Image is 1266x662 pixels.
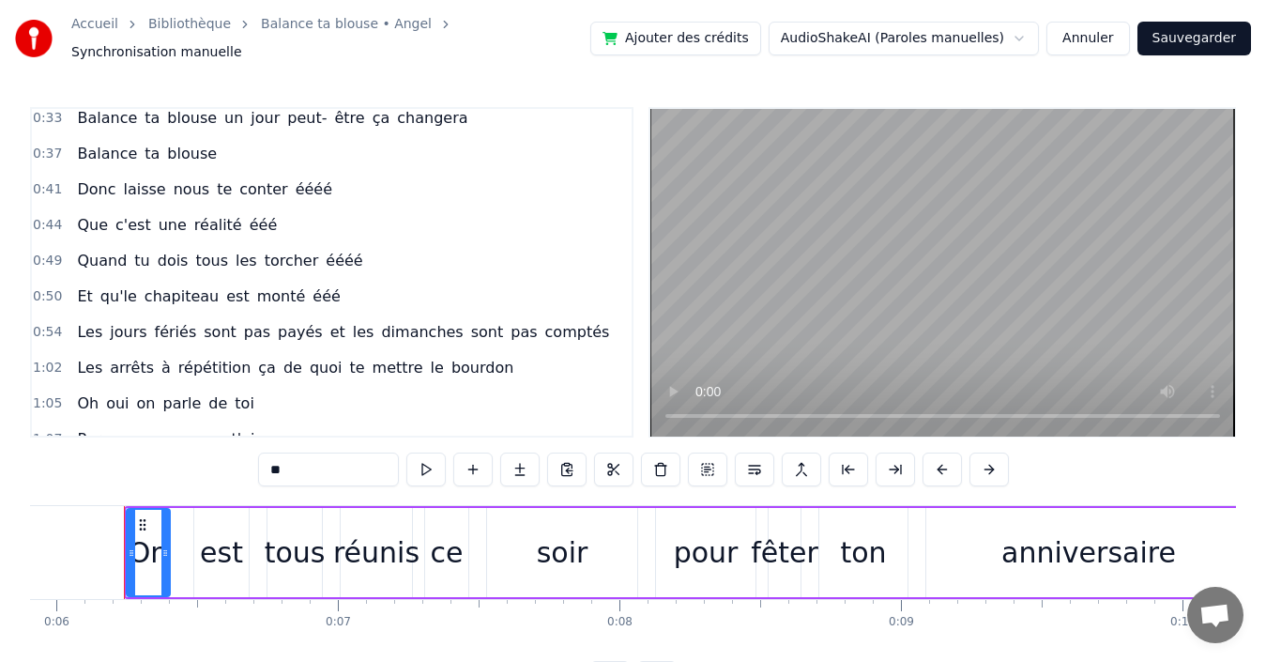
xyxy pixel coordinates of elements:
button: Ajouter des crédits [590,22,761,55]
img: youka [15,20,53,57]
a: Bibliothèque [148,15,231,34]
span: tous [193,250,230,271]
span: tu [132,250,151,271]
span: pas [509,321,539,343]
span: Balance [75,143,139,164]
span: qu'le [99,285,139,307]
a: Ouvrir le chat [1187,587,1243,643]
span: oui [104,393,130,414]
span: jours [108,321,148,343]
span: parle [161,393,204,414]
span: que [124,428,156,450]
span: Les [75,321,104,343]
span: fériés [153,321,199,343]
span: Donc [75,178,117,200]
span: éééé [294,178,334,200]
span: bourdon [450,357,515,378]
span: laisse [122,178,168,200]
span: 1:02 [33,359,62,377]
div: On [129,531,169,574]
span: on [135,393,158,414]
span: de [282,357,304,378]
span: c'est [114,214,153,236]
span: t'aime [230,428,281,450]
span: on [204,428,226,450]
span: réalité [192,214,244,236]
div: ce [431,531,464,574]
span: les [351,321,376,343]
span: mettre [371,357,425,378]
span: pas [242,321,272,343]
span: 0:44 [33,216,62,235]
span: 0:49 [33,252,62,270]
span: 1:07 [33,430,62,449]
div: 0:06 [44,615,69,630]
span: Synchronisation manuelle [71,43,242,62]
span: 0:33 [33,109,62,128]
span: éééé [324,250,364,271]
div: est [200,531,243,574]
span: est [224,285,251,307]
div: 0:09 [889,615,914,630]
a: Accueil [71,15,118,34]
a: Balance ta blouse • Angel [261,15,432,34]
div: 0:10 [1170,615,1196,630]
span: 1:05 [33,394,62,413]
div: soir [537,531,588,574]
span: et [328,321,347,343]
span: Et [75,285,94,307]
span: blouse [165,107,219,129]
span: chapiteau [143,285,221,307]
span: te [347,357,366,378]
span: 0:41 [33,180,62,199]
div: 0:08 [607,615,633,630]
button: Annuler [1046,22,1129,55]
span: Parce [75,428,120,450]
span: dimanches [379,321,465,343]
span: quoi [308,357,344,378]
button: Sauvegarder [1137,22,1251,55]
nav: breadcrumb [71,15,590,62]
span: Oh [75,393,100,414]
span: sont [469,321,506,343]
span: nous [160,428,199,450]
span: arrêts [108,357,156,378]
span: Que [75,214,110,236]
span: ça [371,107,392,129]
span: comptés [543,321,612,343]
span: torcher [263,250,321,271]
div: 0:07 [326,615,351,630]
span: toi [233,393,256,414]
span: jour [249,107,282,129]
span: une [157,214,189,236]
span: ta [143,107,161,129]
span: le [429,357,446,378]
div: ton [840,531,886,574]
span: peut- [285,107,328,129]
span: conter [237,178,289,200]
span: ça [256,357,278,378]
span: ta [143,143,161,164]
span: changera [395,107,469,129]
span: blouse [165,143,219,164]
span: un [222,107,245,129]
span: Les [75,357,104,378]
span: Balance [75,107,139,129]
span: nous [172,178,211,200]
span: répétition [176,357,252,378]
span: monté [255,285,308,307]
span: 0:54 [33,323,62,342]
span: 0:37 [33,145,62,163]
span: de [206,393,229,414]
span: sont [202,321,238,343]
span: 0:50 [33,287,62,306]
div: réunis [333,531,419,574]
span: ééé [311,285,343,307]
span: dois [156,250,191,271]
span: ééé [248,214,280,236]
div: tous [265,531,326,574]
span: être [332,107,366,129]
span: te [215,178,234,200]
span: payés [276,321,325,343]
div: fêter [751,531,818,574]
